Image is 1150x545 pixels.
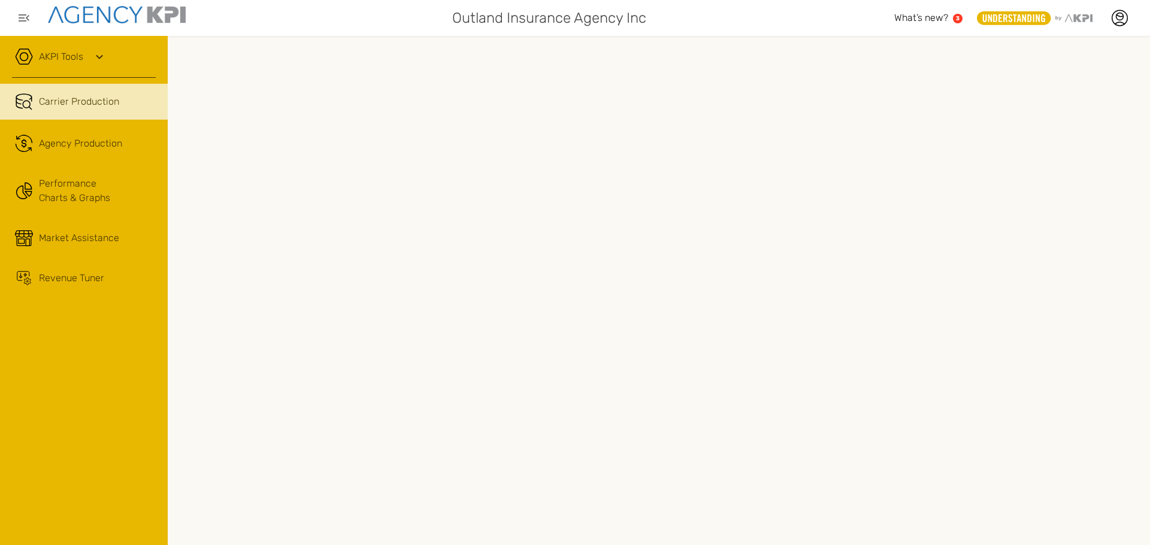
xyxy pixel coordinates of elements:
[894,12,948,23] span: What’s new?
[956,15,960,22] text: 3
[39,50,83,64] a: AKPI Tools
[39,231,119,245] div: Market Assistance
[39,136,122,151] div: Agency Production
[953,14,963,23] a: 3
[48,6,186,23] img: agencykpi-logo-550x69-2d9e3fa8.png
[39,271,104,285] div: Revenue Tuner
[39,95,119,109] span: Carrier Production
[452,7,646,29] span: Outland Insurance Agency Inc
